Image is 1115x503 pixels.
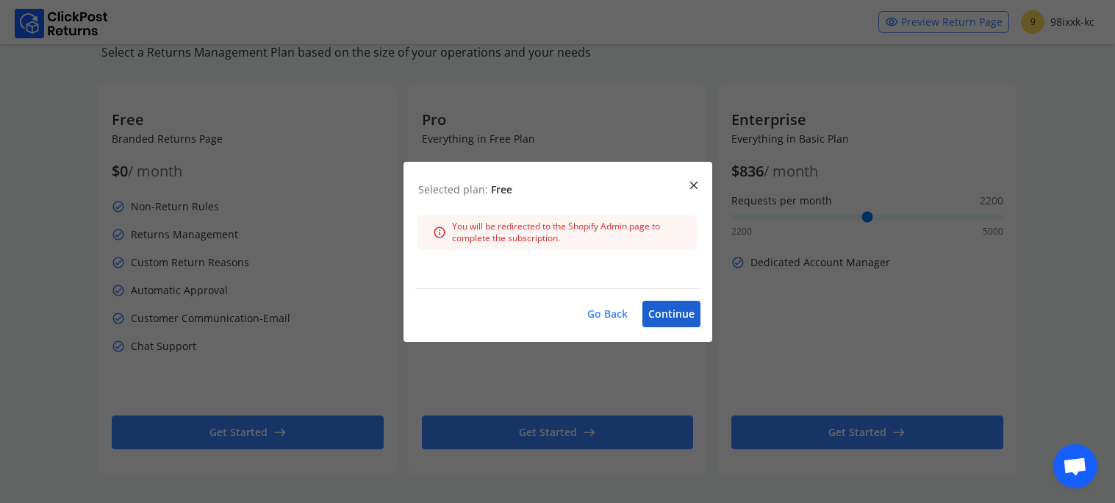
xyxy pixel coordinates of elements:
[642,301,700,327] button: Continue
[675,176,712,194] button: close
[433,222,446,243] span: info
[1053,444,1097,488] a: Open chat
[687,175,700,196] span: close
[452,221,683,244] span: You will be redirected to the Shopify Admin page to complete the subscription.
[418,182,698,197] p: Selected plan:
[581,301,634,327] button: Go Back
[491,182,512,196] span: Free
